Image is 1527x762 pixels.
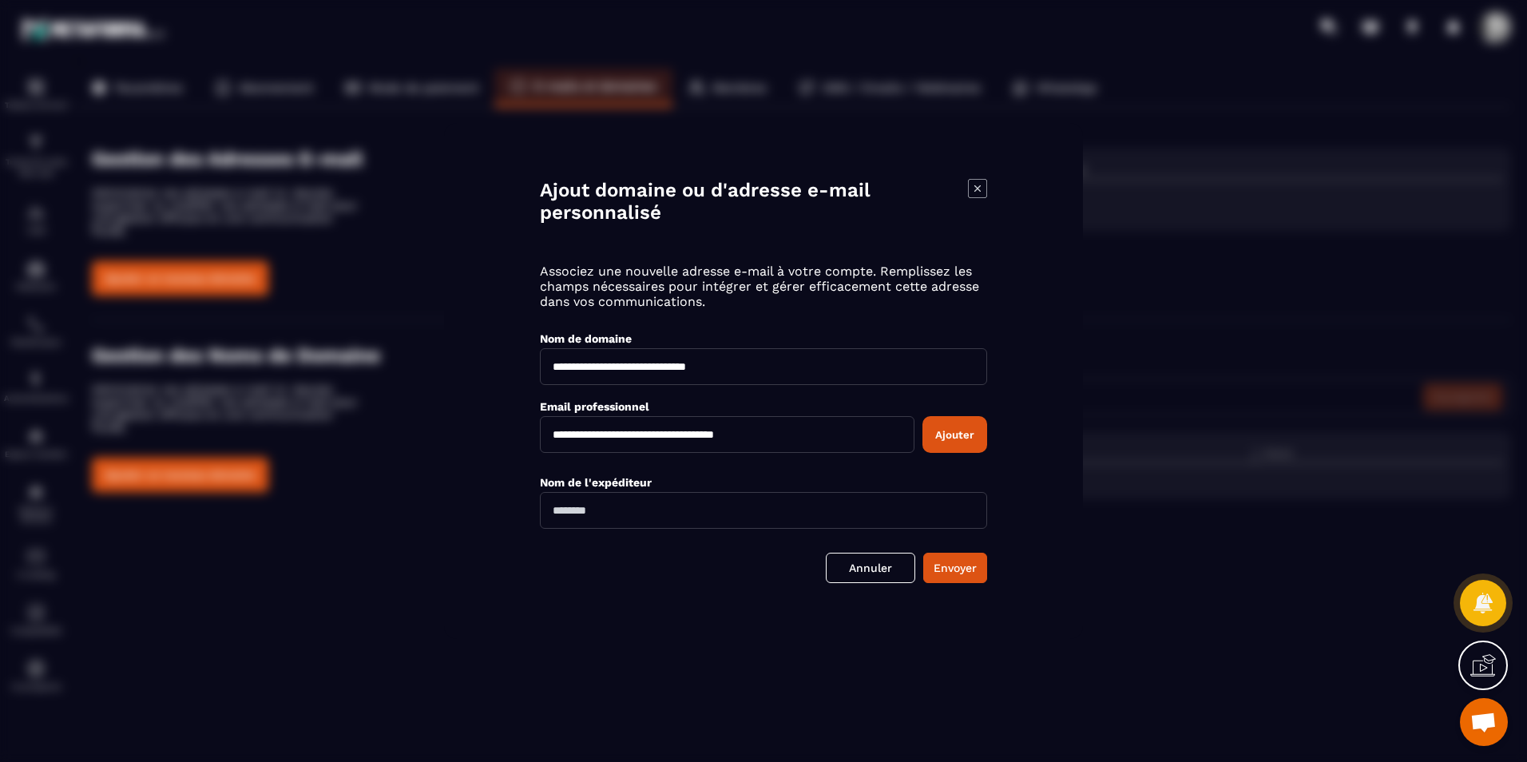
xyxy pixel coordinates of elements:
a: Ouvrir le chat [1460,698,1508,746]
p: Associez une nouvelle adresse e-mail à votre compte. Remplissez les champs nécessaires pour intég... [540,264,987,309]
h4: Ajout domaine ou d'adresse e-mail personnalisé [540,179,968,224]
label: Nom de domaine [540,332,632,345]
label: Nom de l'expéditeur [540,476,652,489]
label: Email professionnel [540,400,649,413]
button: Envoyer [923,553,987,583]
button: Ajouter [922,416,987,453]
a: Annuler [826,553,915,583]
